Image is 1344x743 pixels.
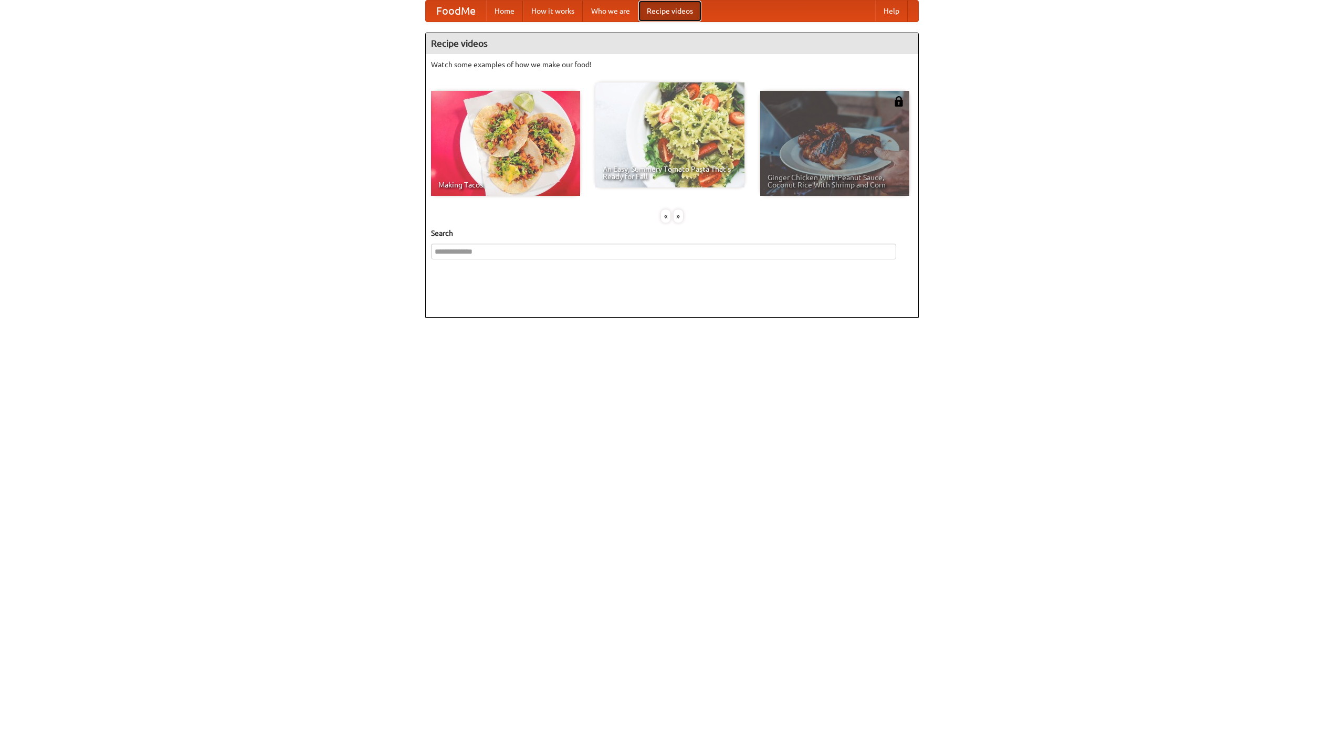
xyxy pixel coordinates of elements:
a: Help [875,1,908,22]
a: How it works [523,1,583,22]
a: Recipe videos [638,1,701,22]
a: An Easy, Summery Tomato Pasta That's Ready for Fall [595,82,744,187]
h4: Recipe videos [426,33,918,54]
h5: Search [431,228,913,238]
img: 483408.png [894,96,904,107]
span: Making Tacos [438,181,573,189]
div: « [661,210,670,223]
p: Watch some examples of how we make our food! [431,59,913,70]
a: Making Tacos [431,91,580,196]
div: » [674,210,683,223]
span: An Easy, Summery Tomato Pasta That's Ready for Fall [603,165,737,180]
a: FoodMe [426,1,486,22]
a: Who we are [583,1,638,22]
a: Home [486,1,523,22]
